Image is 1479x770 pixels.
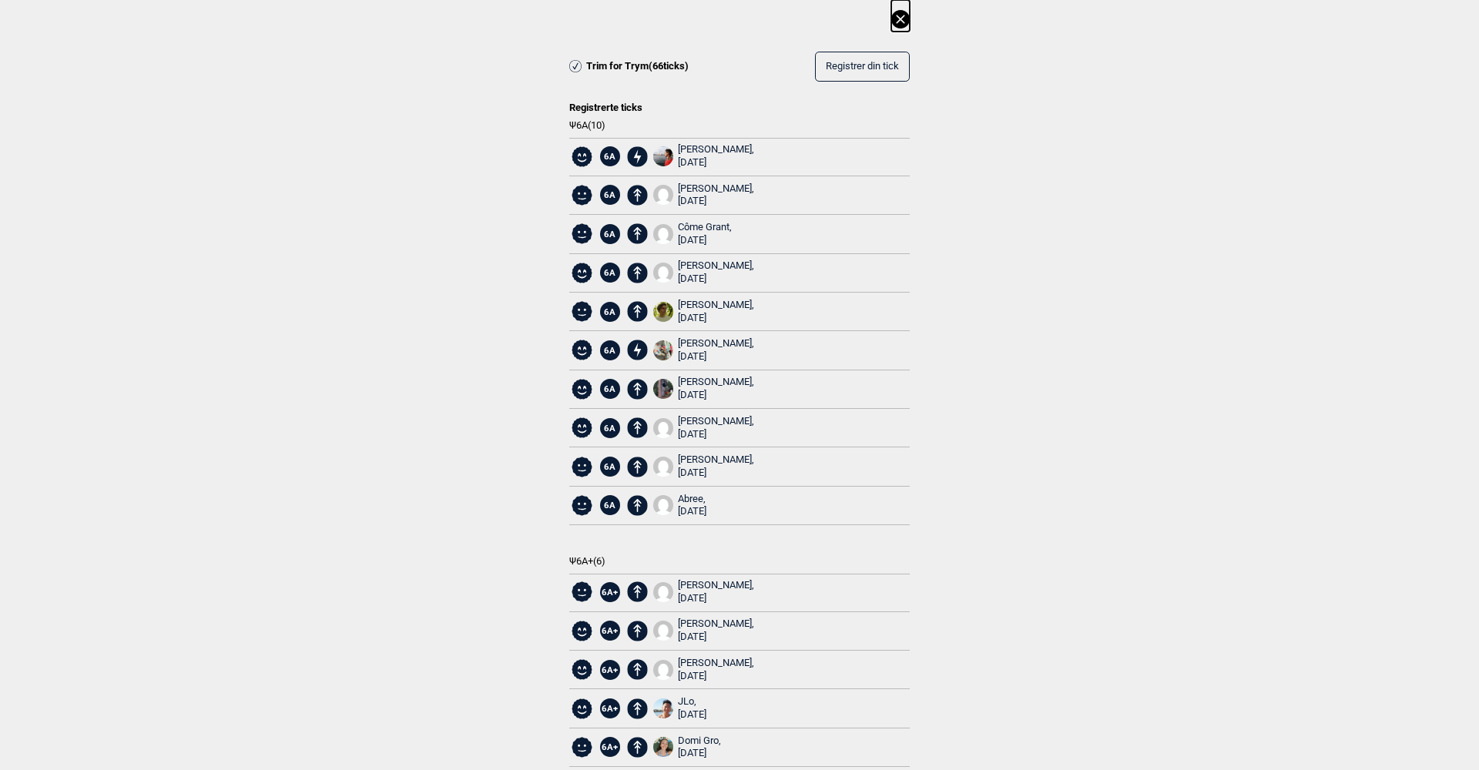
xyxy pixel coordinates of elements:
img: User fallback1 [653,418,673,438]
div: [PERSON_NAME], [678,579,754,605]
div: [PERSON_NAME], [678,182,754,209]
span: 6A [600,495,620,515]
a: DSCF0404[PERSON_NAME], [DATE] [653,299,755,325]
div: [DATE] [678,428,754,441]
div: Domi Gro, [678,735,721,761]
img: Domi climb 1 [653,737,673,757]
img: User fallback1 [653,263,673,283]
div: [PERSON_NAME], [678,299,754,325]
div: [PERSON_NAME], [678,618,754,644]
a: User fallback1Côme Grant, [DATE] [653,221,733,247]
a: User fallback1[PERSON_NAME], [DATE] [653,259,755,286]
div: [DATE] [678,467,754,480]
a: Domi climb 1Domi Gro, [DATE] [653,735,722,761]
span: Registrer din tick [826,61,899,72]
div: [PERSON_NAME], [678,415,754,441]
div: [DATE] [678,195,754,208]
button: Registrer din tick [815,52,910,82]
span: Ψ 6A+ ( 6 ) [569,555,910,568]
div: [DATE] [678,747,721,760]
span: 6A [600,302,620,322]
div: [DATE] [678,312,754,325]
div: [DATE] [678,273,754,286]
img: IMG 0059 [653,698,673,718]
span: 6A+ [600,621,620,641]
img: 96237517 3053624591380607 2383231920386342912 n [653,146,673,166]
span: 6A [600,224,620,244]
span: 6A+ [600,660,620,680]
div: [DATE] [678,670,754,683]
div: [DATE] [678,505,706,518]
img: Hanging Around the Cabin [653,379,673,399]
a: User fallback1[PERSON_NAME], [DATE] [653,415,755,441]
span: 6A [600,340,620,360]
div: [PERSON_NAME], [678,337,754,363]
a: User fallback1[PERSON_NAME], [DATE] [653,182,755,209]
div: Registrerte ticks [569,92,910,115]
span: 6A+ [600,737,620,757]
a: User fallback1Abree, [DATE] [653,493,707,519]
span: Trim for Trym ( 66 ticks) [586,60,689,73]
div: [DATE] [678,592,754,605]
div: Côme Grant, [678,221,732,247]
div: [DATE] [678,631,754,644]
a: User fallback1[PERSON_NAME], [DATE] [653,454,755,480]
img: User fallback1 [653,660,673,680]
span: 6A+ [600,582,620,602]
div: [DATE] [678,156,754,169]
span: 6A [600,418,620,438]
a: 96237517 3053624591380607 2383231920386342912 n[PERSON_NAME], [DATE] [653,143,755,169]
div: [PERSON_NAME], [678,259,754,286]
div: [DATE] [678,350,754,363]
div: [DATE] [678,234,732,247]
img: User fallback1 [653,495,673,515]
span: 6A [600,146,620,166]
a: Messenger creation 32350 EE7 7104 4365 9 CE3 6 F2 E3 D488257[PERSON_NAME], [DATE] [653,337,755,363]
a: User fallback1[PERSON_NAME], [DATE] [653,618,755,644]
a: Hanging Around the Cabin[PERSON_NAME], [DATE] [653,376,755,402]
span: 6A [600,263,620,283]
div: [DATE] [678,389,754,402]
img: User fallback1 [653,621,673,641]
a: User fallback1[PERSON_NAME], [DATE] [653,657,755,683]
div: [PERSON_NAME], [678,376,754,402]
img: User fallback1 [653,457,673,477]
div: [DATE] [678,708,706,721]
div: Abree, [678,493,706,519]
img: User fallback1 [653,185,673,205]
span: 6A [600,379,620,399]
div: [PERSON_NAME], [678,454,754,480]
img: User fallback1 [653,224,673,244]
span: 6A [600,185,620,205]
img: Messenger creation 32350 EE7 7104 4365 9 CE3 6 F2 E3 D488257 [653,340,673,360]
img: User fallback1 [653,582,673,602]
div: [PERSON_NAME], [678,143,754,169]
span: 6A [600,457,620,477]
span: Ψ 6A ( 10 ) [569,119,910,132]
img: DSCF0404 [653,302,673,322]
a: User fallback1[PERSON_NAME], [DATE] [653,579,755,605]
div: [PERSON_NAME], [678,657,754,683]
span: 6A+ [600,698,620,718]
a: IMG 0059JLo, [DATE] [653,695,707,721]
div: JLo, [678,695,706,721]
